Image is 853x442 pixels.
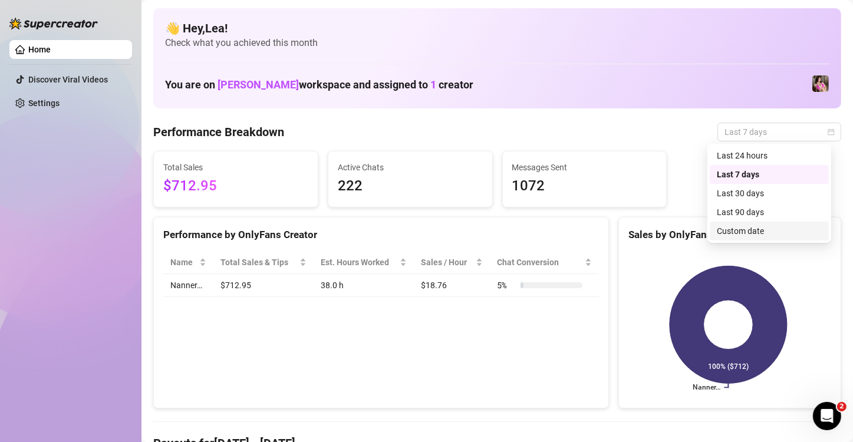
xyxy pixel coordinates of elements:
[710,203,829,222] div: Last 90 days
[837,402,847,411] span: 2
[710,184,829,203] div: Last 30 days
[28,75,108,84] a: Discover Viral Videos
[512,161,657,174] span: Messages Sent
[717,225,822,238] div: Custom date
[213,251,313,274] th: Total Sales & Tips
[338,175,483,197] span: 222
[314,274,414,297] td: 38.0 h
[710,165,829,184] div: Last 7 days
[512,175,657,197] span: 1072
[218,78,299,91] span: [PERSON_NAME]
[724,123,834,141] span: Last 7 days
[165,37,829,50] span: Check what you achieved this month
[710,222,829,240] div: Custom date
[414,274,490,297] td: $18.76
[710,146,829,165] div: Last 24 hours
[153,124,284,140] h4: Performance Breakdown
[220,256,297,269] span: Total Sales & Tips
[497,279,516,292] span: 5 %
[321,256,397,269] div: Est. Hours Worked
[828,128,835,136] span: calendar
[717,168,822,181] div: Last 7 days
[170,256,197,269] span: Name
[28,98,60,108] a: Settings
[717,206,822,219] div: Last 90 days
[813,402,841,430] iframe: Intercom live chat
[163,251,213,274] th: Name
[490,251,599,274] th: Chat Conversion
[693,384,720,392] text: Nanner…
[213,274,313,297] td: $712.95
[163,175,308,197] span: $712.95
[717,187,822,200] div: Last 30 days
[497,256,582,269] span: Chat Conversion
[338,161,483,174] span: Active Chats
[628,227,831,243] div: Sales by OnlyFans Creator
[163,161,308,174] span: Total Sales
[717,149,822,162] div: Last 24 hours
[414,251,490,274] th: Sales / Hour
[28,45,51,54] a: Home
[163,227,599,243] div: Performance by OnlyFans Creator
[163,274,213,297] td: Nanner…
[430,78,436,91] span: 1
[165,20,829,37] h4: 👋 Hey, Lea !
[812,75,829,92] img: Nanner
[421,256,473,269] span: Sales / Hour
[9,18,98,29] img: logo-BBDzfeDw.svg
[165,78,473,91] h1: You are on workspace and assigned to creator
